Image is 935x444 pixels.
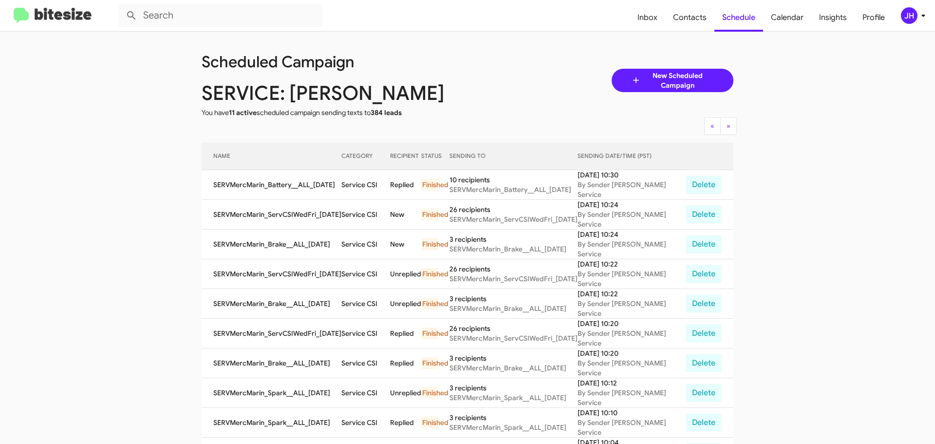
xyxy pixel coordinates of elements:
[421,328,438,339] div: Finished
[341,319,390,348] td: Service CSI
[578,239,686,259] div: By Sender [PERSON_NAME] Service
[202,143,341,170] th: NAME
[341,348,390,378] td: Service CSI
[449,175,578,185] div: 10 recipients
[578,358,686,378] div: By Sender [PERSON_NAME] Service
[714,3,763,32] a: Schedule
[202,348,341,378] td: SERVMercMarin_Brake__ALL_[DATE]
[118,4,322,27] input: Search
[421,268,438,280] div: Finished
[578,200,686,210] div: [DATE] 10:24
[686,324,722,343] button: Delete
[578,408,686,418] div: [DATE] 10:10
[390,378,421,408] td: Unreplied
[578,289,686,299] div: [DATE] 10:22
[202,378,341,408] td: SERVMercMarin_Spark__ALL_[DATE]
[194,108,475,117] div: You have scheduled campaign sending texts to
[811,3,855,32] a: Insights
[449,143,578,170] th: SENDING TO
[686,384,722,402] button: Delete
[202,289,341,319] td: SERVMercMarin_Brake__ALL_[DATE]
[449,264,578,274] div: 26 recipients
[202,200,341,230] td: SERVMercMarin_ServCSIWedFri_[DATE]
[578,230,686,239] div: [DATE] 10:24
[449,363,578,373] div: SERVMercMarin_Brake__ALL_[DATE]
[686,265,722,283] button: Delete
[763,3,811,32] a: Calendar
[449,353,578,363] div: 3 recipients
[449,383,578,393] div: 3 recipients
[341,170,390,200] td: Service CSI
[578,348,686,358] div: [DATE] 10:20
[341,378,390,408] td: Service CSI
[229,108,257,117] span: 11 active
[578,269,686,289] div: By Sender [PERSON_NAME] Service
[449,274,578,284] div: SERVMercMarin_ServCSIWedFri_[DATE]
[727,121,730,130] span: »
[390,170,421,200] td: Replied
[449,214,578,224] div: SERVMercMarin_ServCSIWedFri_[DATE]
[390,319,421,348] td: Replied
[641,71,714,90] span: New Scheduled Campaign
[578,210,686,229] div: By Sender [PERSON_NAME] Service
[449,205,578,214] div: 26 recipients
[390,348,421,378] td: Replied
[421,209,438,220] div: Finished
[578,378,686,388] div: [DATE] 10:12
[202,230,341,259] td: SERVMercMarin_Brake__ALL_[DATE]
[686,413,722,432] button: Delete
[578,170,686,180] div: [DATE] 10:30
[705,117,737,135] nav: Page navigation example
[371,108,402,117] span: 384 leads
[421,179,438,191] div: Finished
[578,388,686,407] div: By Sender [PERSON_NAME] Service
[341,143,390,170] th: CATEGORY
[704,117,721,135] button: Previous
[686,294,722,313] button: Delete
[449,294,578,304] div: 3 recipients
[421,298,438,309] div: Finished
[578,319,686,328] div: [DATE] 10:20
[578,259,686,269] div: [DATE] 10:22
[202,170,341,200] td: SERVMercMarin_Battery__ALL_[DATE]
[390,143,421,170] th: RECIPIENT
[341,289,390,319] td: Service CSI
[449,393,578,403] div: SERVMercMarin_Spark__ALL_[DATE]
[390,259,421,289] td: Unreplied
[390,408,421,438] td: Replied
[449,234,578,244] div: 3 recipients
[686,205,722,224] button: Delete
[449,333,578,343] div: SERVMercMarin_ServCSIWedFri_[DATE]
[686,235,722,253] button: Delete
[686,175,722,194] button: Delete
[720,117,737,135] button: Next
[578,143,686,170] th: SENDING DATE/TIME (PST)
[421,238,438,250] div: Finished
[202,408,341,438] td: SERVMercMarin_Spark__ALL_[DATE]
[390,230,421,259] td: New
[665,3,714,32] a: Contacts
[578,328,686,348] div: By Sender [PERSON_NAME] Service
[630,3,665,32] a: Inbox
[421,417,438,428] div: Finished
[578,180,686,199] div: By Sender [PERSON_NAME] Service
[341,259,390,289] td: Service CSI
[390,289,421,319] td: Unreplied
[449,423,578,432] div: SERVMercMarin_Spark__ALL_[DATE]
[612,69,734,92] a: New Scheduled Campaign
[341,200,390,230] td: Service CSI
[449,244,578,254] div: SERVMercMarin_Brake__ALL_[DATE]
[202,259,341,289] td: SERVMercMarin_ServCSIWedFri_[DATE]
[341,230,390,259] td: Service CSI
[901,7,917,24] div: JH
[449,185,578,194] div: SERVMercMarin_Battery__ALL_[DATE]
[390,200,421,230] td: New
[893,7,924,24] button: JH
[341,408,390,438] td: Service CSI
[686,354,722,372] button: Delete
